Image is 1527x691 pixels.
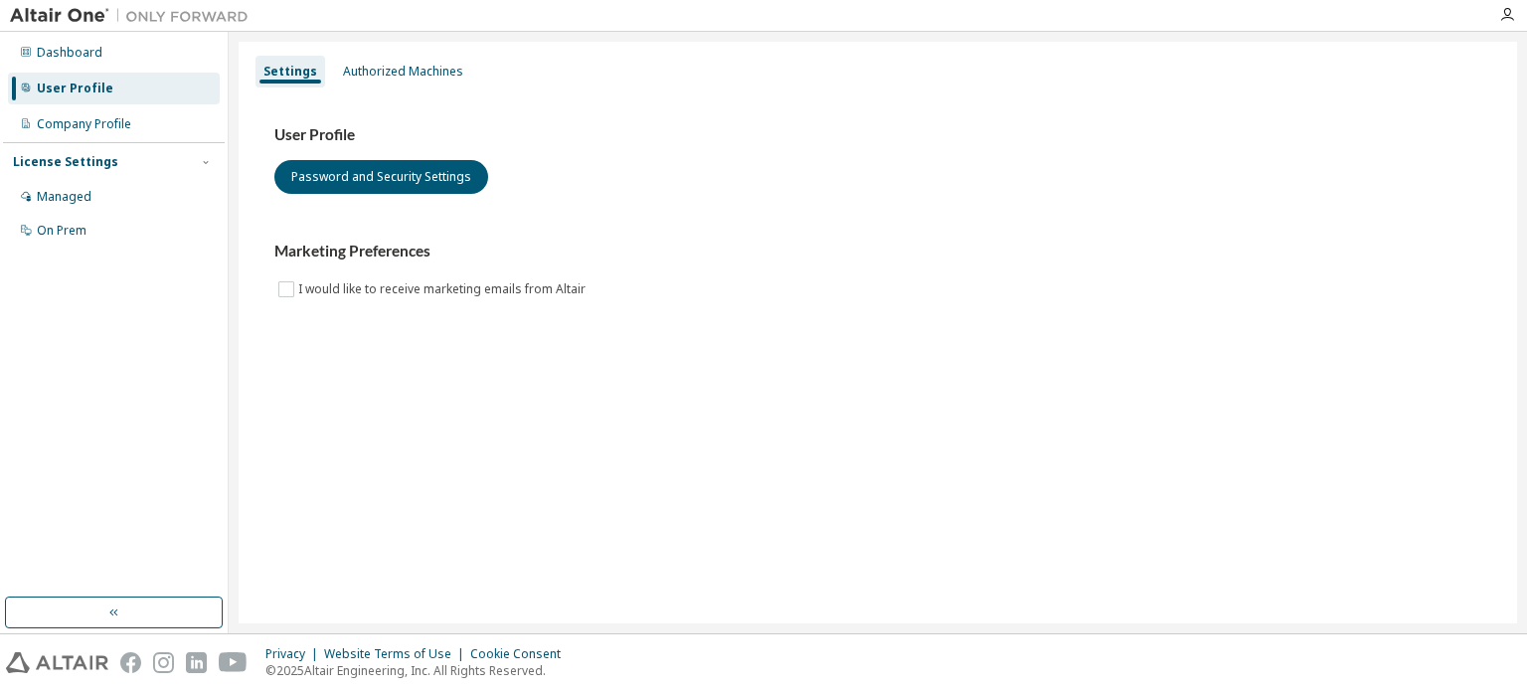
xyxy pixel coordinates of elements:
[120,652,141,673] img: facebook.svg
[298,277,590,301] label: I would like to receive marketing emails from Altair
[186,652,207,673] img: linkedin.svg
[13,154,118,170] div: License Settings
[219,652,248,673] img: youtube.svg
[324,646,470,662] div: Website Terms of Use
[37,223,86,239] div: On Prem
[274,125,1481,145] h3: User Profile
[37,189,91,205] div: Managed
[153,652,174,673] img: instagram.svg
[37,116,131,132] div: Company Profile
[274,160,488,194] button: Password and Security Settings
[265,662,573,679] p: © 2025 Altair Engineering, Inc. All Rights Reserved.
[37,45,102,61] div: Dashboard
[343,64,463,80] div: Authorized Machines
[470,646,573,662] div: Cookie Consent
[263,64,317,80] div: Settings
[265,646,324,662] div: Privacy
[37,81,113,96] div: User Profile
[10,6,258,26] img: Altair One
[6,652,108,673] img: altair_logo.svg
[274,242,1481,261] h3: Marketing Preferences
